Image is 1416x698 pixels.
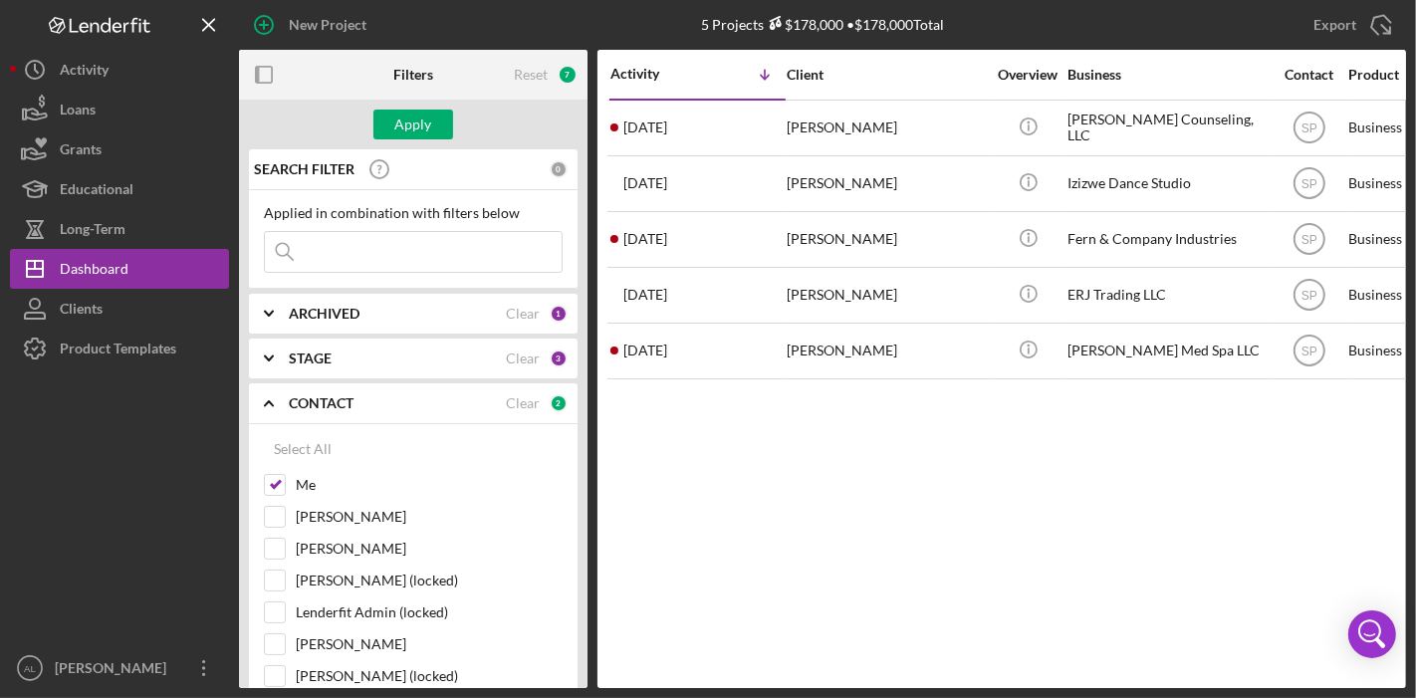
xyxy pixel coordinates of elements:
div: Contact [1272,67,1346,83]
div: Client [787,67,986,83]
button: Export [1294,5,1406,45]
div: Dashboard [60,249,128,294]
div: Open Intercom Messenger [1348,610,1396,658]
div: 2 [550,394,568,412]
button: Grants [10,129,229,169]
div: Export [1313,5,1356,45]
text: SP [1300,233,1316,247]
div: Grants [60,129,102,174]
div: [PERSON_NAME] [787,269,986,322]
label: [PERSON_NAME] [296,507,563,527]
div: [PERSON_NAME] Med Spa LLC [1067,325,1267,377]
b: ARCHIVED [289,306,359,322]
div: [PERSON_NAME] [787,213,986,266]
button: Clients [10,289,229,329]
label: [PERSON_NAME] [296,634,563,654]
text: SP [1300,177,1316,191]
div: 1 [550,305,568,323]
div: Product Templates [60,329,176,373]
div: Activity [60,50,109,95]
div: $178,000 [764,16,843,33]
b: Filters [393,67,433,83]
b: STAGE [289,350,332,366]
text: SP [1300,345,1316,358]
div: Izizwe Dance Studio [1067,157,1267,210]
div: Reset [514,67,548,83]
button: Activity [10,50,229,90]
time: 2025-06-20 14:32 [623,343,667,358]
time: 2025-09-23 00:31 [623,119,667,135]
div: Activity [610,66,698,82]
div: Business [1067,67,1267,83]
div: ERJ Trading LLC [1067,269,1267,322]
div: [PERSON_NAME] [787,157,986,210]
div: 5 Projects • $178,000 Total [701,16,944,33]
time: 2025-07-07 17:01 [623,231,667,247]
div: Fern & Company Industries [1067,213,1267,266]
label: [PERSON_NAME] (locked) [296,571,563,590]
div: Overview [991,67,1065,83]
div: Long-Term [60,209,125,254]
div: Select All [274,429,332,469]
button: Product Templates [10,329,229,368]
b: SEARCH FILTER [254,161,354,177]
div: Clients [60,289,103,334]
div: Apply [395,110,432,139]
b: CONTACT [289,395,354,411]
button: Apply [373,110,453,139]
text: SP [1300,121,1316,135]
div: [PERSON_NAME] [787,102,986,154]
button: Educational [10,169,229,209]
button: New Project [239,5,386,45]
div: Clear [506,306,540,322]
div: 7 [558,65,578,85]
button: Select All [264,429,342,469]
div: [PERSON_NAME] [50,648,179,693]
button: Long-Term [10,209,229,249]
div: Clear [506,395,540,411]
text: SP [1300,289,1316,303]
div: 0 [550,160,568,178]
text: AL [24,663,36,674]
div: [PERSON_NAME] [787,325,986,377]
div: Loans [60,90,96,134]
button: Dashboard [10,249,229,289]
div: [PERSON_NAME] Counseling, LLC [1067,102,1267,154]
label: [PERSON_NAME] (locked) [296,666,563,686]
button: Loans [10,90,229,129]
label: Me [296,475,563,495]
div: Educational [60,169,133,214]
div: 3 [550,349,568,367]
time: 2025-07-02 14:31 [623,287,667,303]
div: Clear [506,350,540,366]
div: Applied in combination with filters below [264,205,563,221]
time: 2025-07-23 18:58 [623,175,667,191]
button: AL[PERSON_NAME] [10,648,229,688]
label: Lenderfit Admin (locked) [296,602,563,622]
label: [PERSON_NAME] [296,539,563,559]
div: New Project [289,5,366,45]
